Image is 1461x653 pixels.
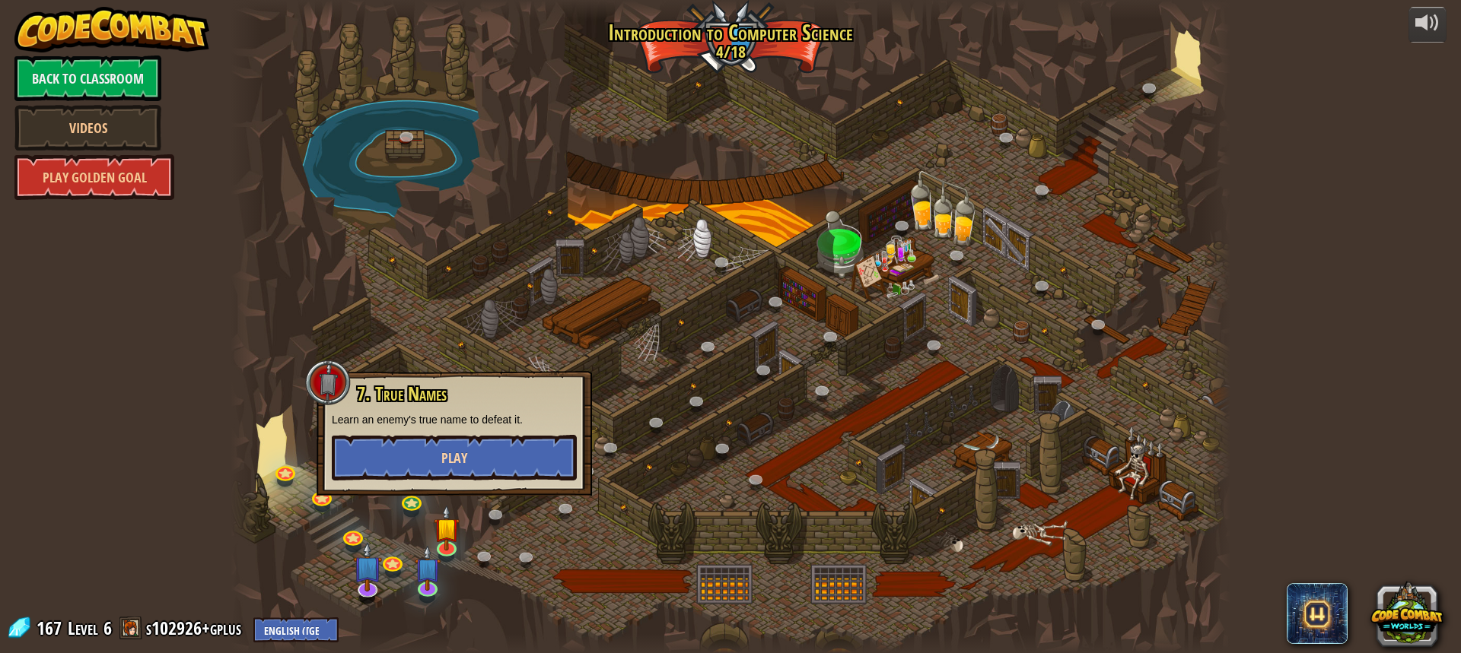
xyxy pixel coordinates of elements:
[37,616,66,640] span: 167
[415,546,441,591] img: level-banner-unstarted-subscriber.png
[357,381,447,407] span: 7. True Names
[14,55,161,101] a: Back to Classroom
[14,7,209,52] img: CodeCombat - Learn how to code by playing a game
[353,542,382,591] img: level-banner-unstarted-subscriber.png
[146,616,246,640] a: s102926+gplus
[103,616,112,640] span: 6
[332,435,577,480] button: Play
[434,505,460,550] img: level-banner-started.png
[332,412,577,427] p: Learn an enemy's true name to defeat it.
[441,449,467,468] span: Play
[14,105,161,151] a: Videos
[68,616,98,641] span: Level
[14,154,174,200] a: Play Golden Goal
[1408,7,1447,43] button: Adjust volume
